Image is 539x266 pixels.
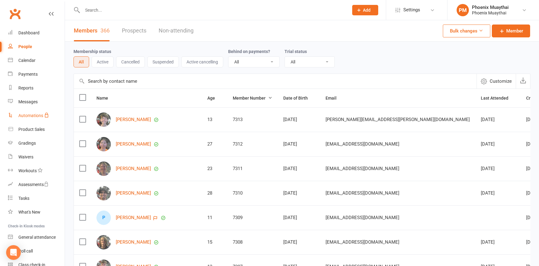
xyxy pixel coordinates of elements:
[326,94,343,102] button: Email
[181,56,223,67] button: Active cancelling
[481,142,515,147] div: [DATE]
[481,191,515,196] div: [DATE]
[8,230,65,244] a: General attendance kiosk mode
[116,117,151,122] a: [PERSON_NAME]
[8,26,65,40] a: Dashboard
[18,113,43,118] div: Automations
[8,123,65,136] a: Product Sales
[8,150,65,164] a: Waivers
[116,56,145,67] button: Cancelled
[74,20,110,41] a: Members366
[457,4,469,16] div: PM
[481,96,515,101] span: Last Attended
[96,161,111,176] img: Maddi
[233,215,272,220] div: 7309
[8,136,65,150] a: Gradings
[481,166,515,171] div: [DATE]
[326,236,399,248] span: [EMAIL_ADDRESS][DOMAIN_NAME]
[6,245,21,260] div: Open Intercom Messenger
[92,56,114,67] button: Active
[8,54,65,67] a: Calendar
[74,74,477,89] input: Search by contact name
[18,168,37,173] div: Workouts
[116,142,151,147] a: [PERSON_NAME]
[18,235,56,240] div: General attendance
[207,166,222,171] div: 23
[283,96,315,101] span: Date of Birth
[233,240,272,245] div: 7308
[326,114,470,125] span: [PERSON_NAME][EMAIL_ADDRESS][PERSON_NAME][DOMAIN_NAME]
[96,94,115,102] button: Name
[326,96,343,101] span: Email
[233,96,272,101] span: Member Number
[283,142,315,147] div: [DATE]
[283,215,315,220] div: [DATE]
[283,166,315,171] div: [DATE]
[81,6,344,14] input: Search...
[326,138,399,150] span: [EMAIL_ADDRESS][DOMAIN_NAME]
[18,127,45,132] div: Product Sales
[233,166,272,171] div: 7311
[283,240,315,245] div: [DATE]
[116,215,151,220] a: [PERSON_NAME]
[492,25,530,37] a: Member
[233,142,272,147] div: 7312
[207,96,222,101] span: Age
[147,56,179,67] button: Suspended
[481,117,515,122] div: [DATE]
[472,5,509,10] div: Phoenix Muaythai
[352,5,378,15] button: Add
[207,215,222,220] div: 11
[326,212,399,223] span: [EMAIL_ADDRESS][DOMAIN_NAME]
[207,240,222,245] div: 15
[472,10,509,16] div: Phoenix Muaythai
[8,40,65,54] a: People
[96,112,111,127] img: Alex
[490,78,512,85] span: Customize
[73,56,89,67] button: All
[18,99,38,104] div: Messages
[477,74,516,89] button: Customize
[18,30,40,35] div: Dashboard
[116,240,151,245] a: [PERSON_NAME]
[18,44,32,49] div: People
[283,94,315,102] button: Date of Birth
[8,164,65,178] a: Workouts
[363,8,371,13] span: Add
[228,49,270,54] label: Behind on payments?
[8,205,65,219] a: What's New
[18,141,36,146] div: Gradings
[18,249,33,253] div: Roll call
[7,6,23,21] a: Clubworx
[8,192,65,205] a: Tasks
[18,58,36,63] div: Calendar
[8,95,65,109] a: Messages
[283,191,315,196] div: [DATE]
[73,49,111,54] label: Membership status
[96,186,111,200] img: Zubayr
[283,117,315,122] div: [DATE]
[207,191,222,196] div: 28
[443,25,490,37] button: Bulk changes
[233,94,272,102] button: Member Number
[18,196,29,201] div: Tasks
[8,178,65,192] a: Assessments
[96,96,115,101] span: Name
[18,154,33,159] div: Waivers
[481,240,515,245] div: [DATE]
[8,244,65,258] a: Roll call
[233,117,272,122] div: 7313
[96,235,111,249] img: Carter
[96,137,111,151] img: Carissa
[8,109,65,123] a: Automations
[326,187,399,199] span: [EMAIL_ADDRESS][DOMAIN_NAME]
[100,27,110,34] div: 366
[481,94,515,102] button: Last Attended
[96,211,111,225] div: Peter
[159,20,194,41] a: Non-attending
[207,94,222,102] button: Age
[8,67,65,81] a: Payments
[285,49,307,54] label: Trial status
[18,85,33,90] div: Reports
[506,27,523,35] span: Member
